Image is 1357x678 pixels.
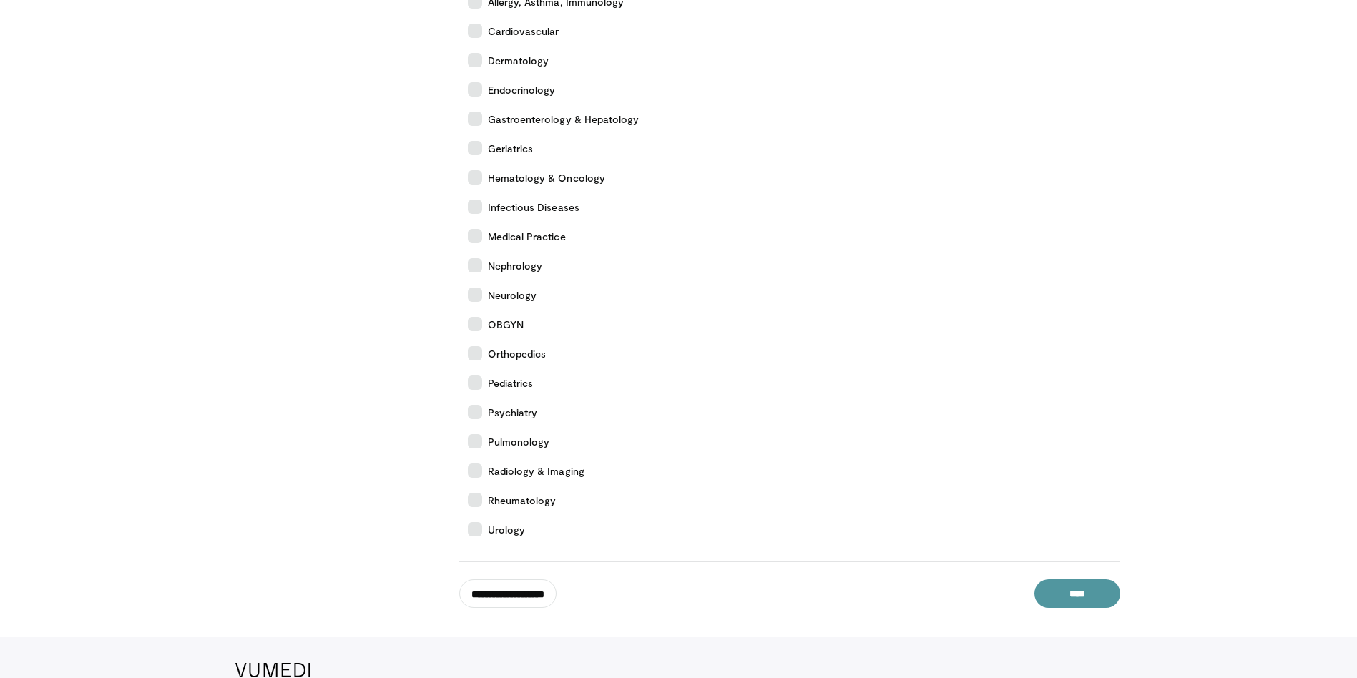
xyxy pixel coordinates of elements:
span: Medical Practice [488,229,566,244]
span: Gastroenterology & Hepatology [488,112,640,127]
span: Endocrinology [488,82,556,97]
span: Hematology & Oncology [488,170,605,185]
span: Orthopedics [488,346,547,361]
span: Pediatrics [488,375,534,390]
span: Dermatology [488,53,549,68]
span: Rheumatology [488,493,557,508]
img: VuMedi Logo [235,663,310,677]
span: Geriatrics [488,141,534,156]
span: OBGYN [488,317,524,332]
span: Nephrology [488,258,543,273]
span: Cardiovascular [488,24,559,39]
span: Neurology [488,288,537,303]
span: Pulmonology [488,434,550,449]
span: Urology [488,522,526,537]
span: Radiology & Imaging [488,463,584,478]
span: Infectious Diseases [488,200,579,215]
span: Psychiatry [488,405,538,420]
